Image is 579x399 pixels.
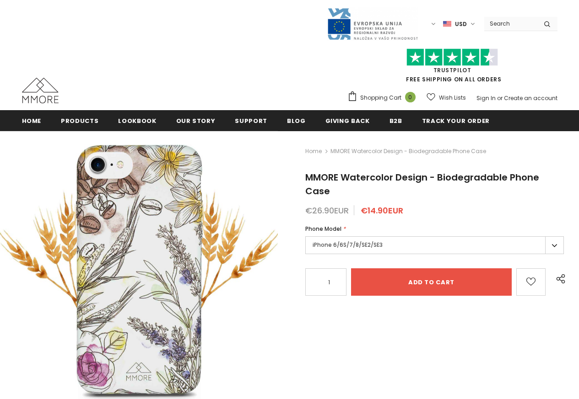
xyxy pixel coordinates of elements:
[484,17,537,30] input: Search Site
[330,146,486,157] span: MMORE Watercolor Design - Biodegradable Phone Case
[406,48,498,66] img: Trust Pilot Stars
[61,117,98,125] span: Products
[327,7,418,41] img: Javni Razpis
[422,110,490,131] a: Track your order
[347,91,420,105] a: Shopping Cart 0
[497,94,503,102] span: or
[118,117,156,125] span: Lookbook
[504,94,557,102] a: Create an account
[176,110,216,131] a: Our Story
[390,110,402,131] a: B2B
[305,236,564,254] label: iPhone 6/6S/7/8/SE2/SE3
[439,93,466,102] span: Wish Lists
[305,225,341,233] span: Phone Model
[305,171,539,197] span: MMORE Watercolor Design - Biodegradable Phone Case
[235,117,267,125] span: support
[118,110,156,131] a: Lookbook
[405,92,416,102] span: 0
[22,117,42,125] span: Home
[61,110,98,131] a: Products
[361,205,403,216] span: €14.90EUR
[305,205,349,216] span: €26.90EUR
[235,110,267,131] a: support
[287,117,306,125] span: Blog
[305,146,322,157] a: Home
[476,94,496,102] a: Sign In
[325,117,370,125] span: Giving back
[443,20,451,28] img: USD
[176,117,216,125] span: Our Story
[325,110,370,131] a: Giving back
[22,110,42,131] a: Home
[287,110,306,131] a: Blog
[390,117,402,125] span: B2B
[455,20,467,29] span: USD
[360,93,401,102] span: Shopping Cart
[427,90,466,106] a: Wish Lists
[351,268,512,296] input: Add to cart
[327,20,418,27] a: Javni Razpis
[22,78,59,103] img: MMORE Cases
[422,117,490,125] span: Track your order
[433,66,471,74] a: Trustpilot
[347,53,557,83] span: FREE SHIPPING ON ALL ORDERS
